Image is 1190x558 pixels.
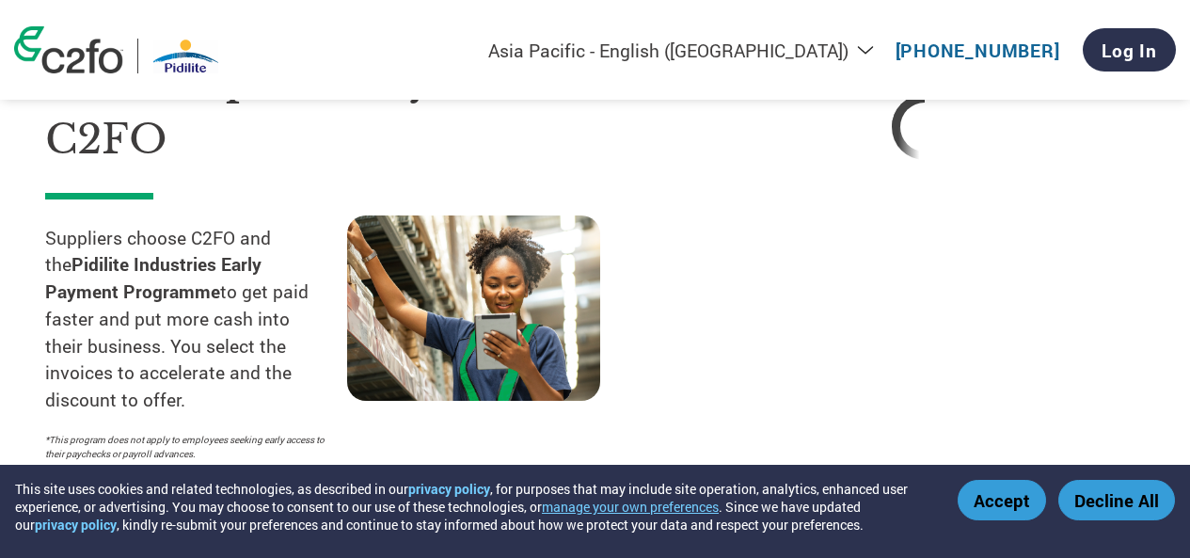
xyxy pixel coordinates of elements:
a: Log In [1083,28,1176,72]
button: manage your own preferences [542,498,719,516]
img: supply chain worker [347,215,600,401]
p: Suppliers choose C2FO and the to get paid faster and put more cash into their business. You selec... [45,225,347,415]
button: Decline All [1058,480,1175,520]
a: privacy policy [408,480,490,498]
a: [PHONE_NUMBER] [896,39,1060,62]
div: This site uses cookies and related technologies, as described in our , for purposes that may incl... [15,480,930,534]
img: c2fo logo [14,26,123,73]
a: privacy policy [35,516,117,534]
img: Pidilite Industries [152,39,218,73]
strong: Pidilite Industries Early Payment Programme [45,252,262,303]
p: *This program does not apply to employees seeking early access to their paychecks or payroll adva... [45,433,328,461]
button: Accept [958,480,1046,520]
